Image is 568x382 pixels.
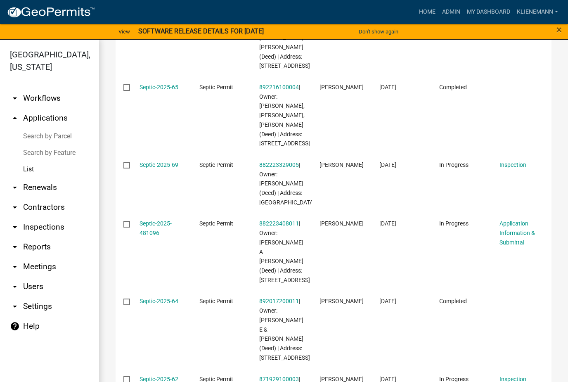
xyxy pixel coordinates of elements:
[115,25,133,38] a: View
[499,161,526,168] a: Inspection
[140,220,172,236] a: Septic-2025-481096
[199,161,233,168] span: Septic Permit
[259,84,310,147] span: 892216100004 | Owner: Jackson, Cory Jackson, Tara (Deed) | Address: 12241 125TH ST
[379,161,396,168] span: 09/19/2025
[259,220,310,283] span: 882223408011 | Owner: Smuck, Steven A Smuck, Randy Lou (Deed) | Address: 306 EAST ST
[439,161,469,168] span: In Progress
[140,161,178,168] a: Septic-2025-69
[464,4,514,20] a: My Dashboard
[259,298,310,361] span: 892017200011 | Owner: Aldinger, Douglas E & Joanne K (Deed) | Address: 12053 MM AVE
[319,84,364,90] span: Brandon Morton
[379,220,396,227] span: 09/19/2025
[10,321,20,331] i: help
[259,161,315,206] span: 882223329005 | Owner: Bahr, Donald D (Deed) | Address: 106 BERLIN
[379,84,396,90] span: 09/22/2025
[10,183,20,192] i: arrow_drop_down
[199,220,233,227] span: Septic Permit
[499,220,535,246] a: Application Information & Submittal
[10,222,20,232] i: arrow_drop_down
[10,242,20,252] i: arrow_drop_down
[199,84,233,90] span: Septic Permit
[259,220,299,227] a: 882223408011
[259,161,299,168] a: 882223329005
[199,298,233,304] span: Septic Permit
[379,298,396,304] span: 09/17/2025
[439,4,464,20] a: Admin
[439,84,467,90] span: Completed
[439,220,469,227] span: In Progress
[138,27,264,35] strong: SOFTWARE RELEASE DETAILS FOR [DATE]
[319,220,364,227] span: Brandon Morton
[319,161,364,168] span: Brandon Morton
[10,282,20,292] i: arrow_drop_down
[10,262,20,272] i: arrow_drop_down
[140,298,178,304] a: Septic-2025-64
[259,84,299,90] a: 892216100004
[439,298,467,304] span: Completed
[10,93,20,103] i: arrow_drop_down
[259,298,299,304] a: 892017200011
[10,113,20,123] i: arrow_drop_up
[319,298,364,304] span: Brandon Morton
[355,25,402,38] button: Don't show again
[556,25,562,35] button: Close
[10,202,20,212] i: arrow_drop_down
[416,4,439,20] a: Home
[259,16,310,69] span: 881914200001 | Owner: Pekarek, Cynthia Pekarek, Tom (Deed) | Address: 34626 180TH ST
[10,301,20,311] i: arrow_drop_down
[556,24,562,36] span: ×
[514,4,561,20] a: klienemann
[140,84,178,90] a: Septic-2025-65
